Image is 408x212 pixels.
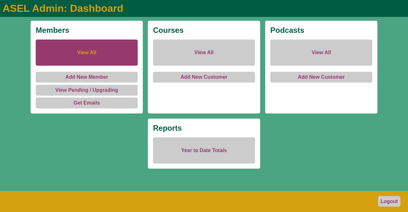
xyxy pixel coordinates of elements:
[270,26,372,35] h2: Podcasts
[36,26,138,35] h2: Members
[378,196,400,207] a: Logout
[36,72,138,83] a: Add New Member
[36,98,138,108] a: Get Emails
[153,137,255,164] a: Year to Date Totals
[36,85,138,96] a: View Pending / Upgrading
[153,124,255,133] h2: Reports
[36,40,138,66] a: View All
[153,72,255,83] a: Add New Customer
[3,3,405,14] h1: ASEL Admin: Dashboard
[153,40,255,66] a: View All
[270,40,372,66] a: View All
[270,72,372,83] a: Add New Customer
[153,26,255,35] h2: Courses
